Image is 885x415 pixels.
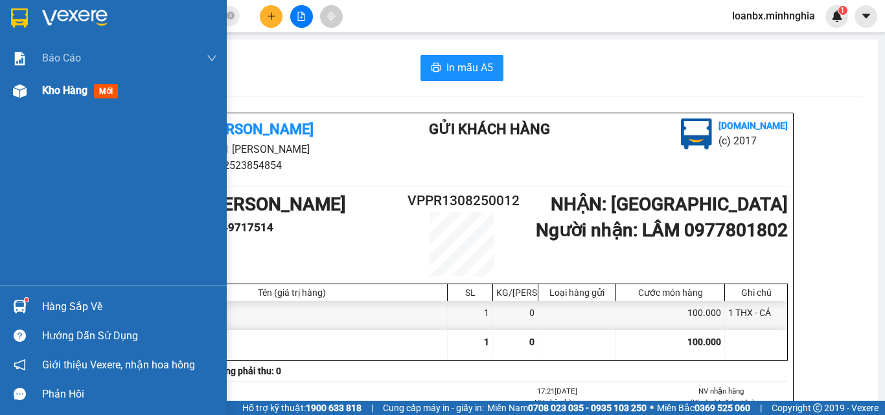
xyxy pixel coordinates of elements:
[42,297,217,317] div: Hàng sắp về
[13,300,27,313] img: warehouse-icon
[137,301,448,330] div: 816 (Bất kỳ)
[14,330,26,342] span: question-circle
[13,84,27,98] img: warehouse-icon
[205,121,314,137] b: [PERSON_NAME]
[529,337,534,347] span: 0
[760,401,762,415] span: |
[725,301,787,330] div: 1 THX - CÁ
[42,50,81,66] span: Báo cáo
[687,337,721,347] span: 100.000
[855,5,877,28] button: caret-down
[227,10,235,23] span: close-circle
[6,6,71,71] img: logo.jpg
[14,388,26,400] span: message
[42,385,217,404] div: Phản hồi
[722,8,825,24] span: loanbx.minhnghia
[689,398,753,407] i: (Kí và ghi rõ họ tên)
[490,397,624,409] li: NV nhận hàng
[616,301,725,330] div: 100.000
[297,12,306,21] span: file-add
[718,120,788,131] b: [DOMAIN_NAME]
[420,55,503,81] button: printerIn mẫu A5
[484,337,489,347] span: 1
[446,60,493,76] span: In mẫu A5
[496,287,534,298] div: KG/[PERSON_NAME]
[650,405,654,410] span: ⚪️
[408,190,516,212] h2: VPPR1308250012
[25,298,29,302] sup: 1
[840,6,845,15] span: 1
[260,5,282,28] button: plus
[42,326,217,346] div: Hướng dẫn sử dụng
[242,401,362,415] span: Hỗ trợ kỹ thuật:
[487,401,647,415] span: Miền Nam
[75,31,85,41] span: environment
[860,10,872,22] span: caret-down
[207,53,217,63] span: down
[383,401,484,415] span: Cung cấp máy in - giấy in:
[42,84,87,96] span: Kho hàng
[695,403,750,413] strong: 0369 525 060
[75,8,183,25] b: [PERSON_NAME]
[448,301,493,330] div: 1
[75,47,85,58] span: phone
[215,366,281,376] b: Tổng phải thu: 0
[306,403,362,413] strong: 1900 633 818
[11,8,28,28] img: logo-vxr
[267,12,276,21] span: plus
[681,118,712,150] img: logo.jpg
[6,45,247,61] li: 02523854854
[728,287,784,298] div: Ghi chú
[718,133,788,149] li: (c) 2017
[42,357,195,373] span: Giới thiệu Vexere, nhận hoa hồng
[136,194,346,215] b: GỬI : VP [PERSON_NAME]
[838,6,847,15] sup: 1
[290,5,313,28] button: file-add
[320,5,343,28] button: aim
[490,385,624,397] li: 17:21[DATE]
[6,81,216,102] b: GỬI : VP [PERSON_NAME]
[536,219,788,241] b: Người nhận : LÂM 0977801802
[813,403,822,412] span: copyright
[140,287,444,298] div: Tên (giá trị hàng)
[327,12,336,21] span: aim
[493,301,538,330] div: 0
[451,287,489,298] div: SL
[429,121,550,137] b: Gửi khách hàng
[551,194,788,215] b: NHẬN : [GEOGRAPHIC_DATA]
[136,157,377,174] li: 02523854854
[136,141,377,157] li: 01 [PERSON_NAME]
[227,12,235,19] span: close-circle
[94,84,118,98] span: mới
[13,52,27,65] img: solution-icon
[6,28,247,45] li: 01 [PERSON_NAME]
[371,401,373,415] span: |
[431,62,441,74] span: printer
[655,385,788,397] li: NV nhận hàng
[542,287,612,298] div: Loại hàng gửi
[619,287,721,298] div: Cước món hàng
[657,401,750,415] span: Miền Bắc
[831,10,843,22] img: icon-new-feature
[14,359,26,371] span: notification
[528,403,647,413] strong: 0708 023 035 - 0935 103 250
